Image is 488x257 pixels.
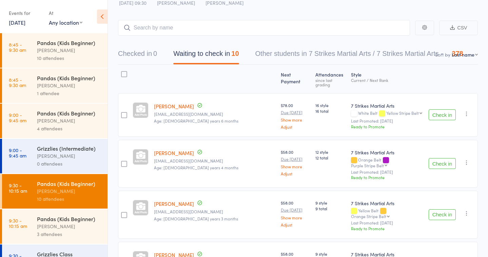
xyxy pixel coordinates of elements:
div: 1 attendee [37,89,102,97]
a: 8:45 -9:30 amPandas (Kids Beginner)[PERSON_NAME]10 attendees [2,33,108,68]
a: Show more [281,164,310,169]
a: Adjust [281,222,310,227]
small: Last Promoted: [DATE] [351,220,423,225]
time: 9:00 - 9:45 am [9,112,26,123]
div: Purple Stripe Belt [351,163,384,168]
div: Grizzlies (Intermediate) [37,145,102,152]
span: Age: [DEMOGRAPHIC_DATA] years 4 months [154,165,238,170]
div: At [49,7,82,19]
button: CSV [439,21,478,35]
div: Pandas (Kids Beginner) [37,39,102,46]
small: Ryancalvarez@gmail.com [154,112,275,116]
div: Any location [49,19,82,26]
div: Ready to Promote [351,174,423,180]
div: 10 [231,50,239,57]
time: 8:45 - 9:30 am [9,42,26,52]
small: Due [DATE] [281,110,310,115]
time: 9:30 - 10:15 am [9,183,27,193]
div: Pandas (Kids Beginner) [37,74,102,82]
a: Adjust [281,171,310,176]
div: Ready to Promote [351,226,423,231]
a: 9:30 -10:15 amPandas (Kids Beginner)[PERSON_NAME]3 attendees [2,209,108,244]
div: Orange Belt [351,157,423,168]
div: Orange Stripe Belt [351,214,386,218]
div: 378 [452,50,463,57]
time: 9:00 - 9:45 am [9,147,26,158]
div: [PERSON_NAME] [37,187,102,195]
div: Last name [452,51,474,58]
button: Checked in0 [118,46,157,64]
div: [PERSON_NAME] [37,46,102,54]
button: Other students in 7 Strikes Martial Arts / 7 Strikes Martial Arts - ...378 [255,46,463,64]
span: 12 total [315,155,346,160]
time: 8:45 - 9:30 am [9,77,26,88]
div: 7 Strikes Martial Arts [351,149,423,156]
span: Age: [DEMOGRAPHIC_DATA] years 6 months [154,118,238,124]
div: 3 attendees [37,230,102,238]
div: Current / Next Rank [351,78,423,82]
a: Show more [281,215,310,220]
div: [PERSON_NAME] [37,222,102,230]
button: Waiting to check in10 [173,46,239,64]
div: Pandas (Kids Beginner) [37,180,102,187]
div: 0 attendees [37,160,102,168]
span: 9 style [315,251,346,257]
div: 4 attendees [37,125,102,132]
a: 9:30 -10:15 amPandas (Kids Beginner)[PERSON_NAME]10 attendees [2,174,108,209]
small: Last Promoted: [DATE] [351,119,423,123]
span: Age: [DEMOGRAPHIC_DATA] years 3 months [154,216,238,221]
a: Adjust [281,125,310,129]
div: Style [348,68,426,90]
div: Pandas (Kids Beginner) [37,215,102,222]
small: d.fisher1991@hotmail.com [154,209,275,214]
a: [PERSON_NAME] [154,149,194,156]
div: [PERSON_NAME] [37,82,102,89]
div: Yellow Belt [351,208,423,218]
a: 8:45 -9:30 amPandas (Kids Beginner)[PERSON_NAME]1 attendee [2,68,108,103]
a: [PERSON_NAME] [154,103,194,110]
div: 10 attendees [37,54,102,62]
div: $58.00 [281,200,310,227]
div: [PERSON_NAME] [37,117,102,125]
span: 12 style [315,149,346,155]
div: White Belt [351,111,423,116]
button: Check in [429,158,456,169]
div: 10 attendees [37,195,102,203]
div: $78.00 [281,102,310,129]
a: Show more [281,117,310,122]
div: 7 Strikes Martial Arts [351,200,423,207]
span: 16 total [315,108,346,114]
div: 0 [153,50,157,57]
div: Next Payment [278,68,313,90]
div: Yellow Stripe Belt [386,111,419,115]
span: 9 total [315,206,346,211]
span: 9 style [315,200,346,206]
div: $58.00 [281,149,310,176]
small: Last Promoted: [DATE] [351,170,423,174]
a: 9:00 -9:45 amGrizzlies (Intermediate)[PERSON_NAME]0 attendees [2,139,108,173]
button: Check in [429,209,456,220]
small: Salesh1kumar@gmail.com [154,158,275,163]
a: 9:00 -9:45 amPandas (Kids Beginner)[PERSON_NAME]4 attendees [2,104,108,138]
small: Due [DATE] [281,157,310,162]
time: 9:30 - 10:15 am [9,218,27,229]
div: [PERSON_NAME] [37,152,102,160]
div: Atten­dances [313,68,348,90]
a: [PERSON_NAME] [154,200,194,207]
div: 7 Strikes Martial Arts [351,102,423,109]
div: since last grading [315,78,346,87]
label: Sort by [435,51,450,58]
small: Due [DATE] [281,208,310,212]
button: Check in [429,109,456,120]
input: Search by name [118,20,410,36]
div: Events for [9,7,42,19]
a: [DATE] [9,19,25,26]
span: 16 style [315,102,346,108]
div: Pandas (Kids Beginner) [37,109,102,117]
div: Ready to Promote [351,124,423,129]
